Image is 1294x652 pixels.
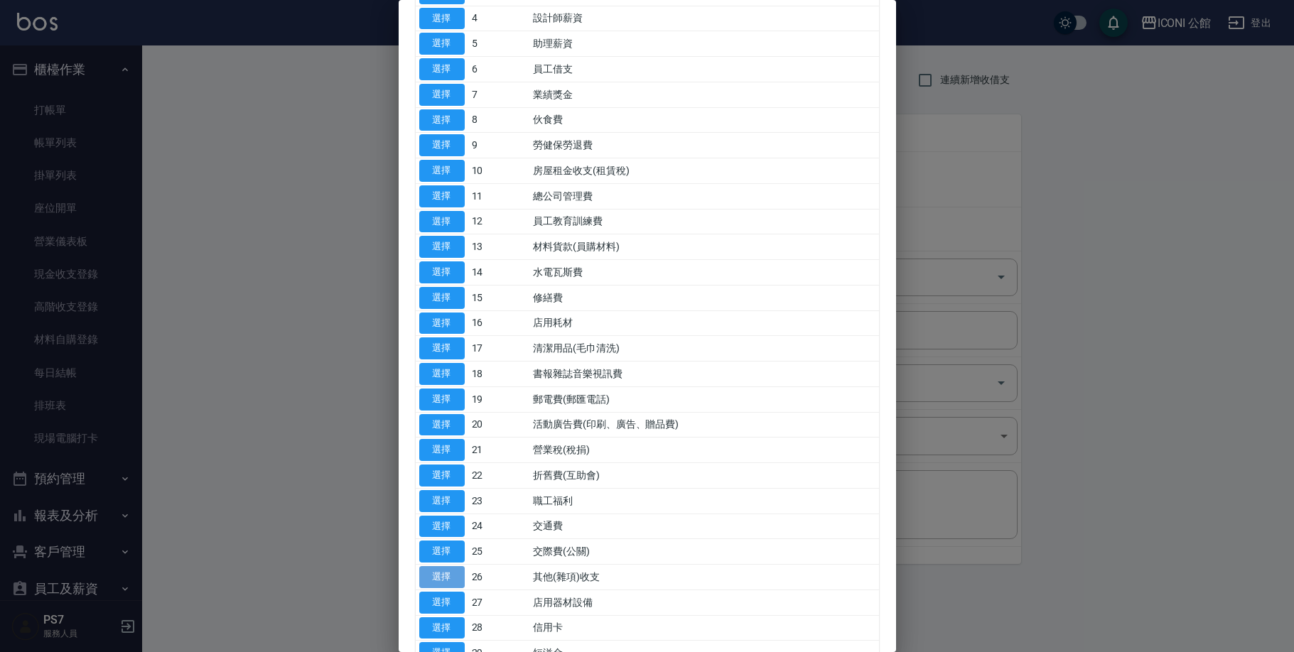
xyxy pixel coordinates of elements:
[529,158,878,184] td: 房屋租金收支(租賃稅)
[529,260,878,286] td: 水電瓦斯費
[468,6,530,31] td: 4
[529,6,878,31] td: 設計師薪資
[419,313,465,335] button: 選擇
[468,514,530,539] td: 24
[419,185,465,207] button: 選擇
[419,439,465,461] button: 選擇
[468,463,530,489] td: 22
[468,183,530,209] td: 11
[529,412,878,438] td: 活動廣告費(印刷、廣告、贈品費)
[468,234,530,260] td: 13
[419,540,465,563] button: 選擇
[419,464,465,487] button: 選擇
[529,589,878,615] td: 店用器材設備
[529,362,878,387] td: 書報雜誌音樂視訊費
[468,615,530,641] td: 28
[419,592,465,614] button: 選擇
[468,589,530,615] td: 27
[419,287,465,309] button: 選擇
[529,615,878,641] td: 信用卡
[419,134,465,156] button: 選擇
[529,539,878,565] td: 交際費(公關)
[419,58,465,80] button: 選擇
[419,211,465,233] button: 選擇
[468,158,530,184] td: 10
[529,285,878,310] td: 修繕費
[419,160,465,182] button: 選擇
[419,8,465,30] button: 選擇
[468,539,530,565] td: 25
[529,565,878,590] td: 其他(雜項)收支
[419,337,465,359] button: 選擇
[529,183,878,209] td: 總公司管理費
[419,261,465,283] button: 選擇
[419,33,465,55] button: 選擇
[468,209,530,234] td: 12
[468,57,530,82] td: 6
[529,82,878,107] td: 業績獎金
[529,488,878,514] td: 職工福利
[529,310,878,336] td: 店用耗材
[529,209,878,234] td: 員工教育訓練費
[468,82,530,107] td: 7
[529,336,878,362] td: 清潔用品(毛巾清洗)
[529,514,878,539] td: 交通費
[468,310,530,336] td: 16
[419,84,465,106] button: 選擇
[468,488,530,514] td: 23
[529,57,878,82] td: 員工借支
[468,336,530,362] td: 17
[529,107,878,133] td: 伙食費
[529,31,878,57] td: 助理薪資
[468,31,530,57] td: 5
[419,516,465,538] button: 選擇
[419,414,465,436] button: 選擇
[529,234,878,260] td: 材料貨款(員購材料)
[419,617,465,639] button: 選擇
[529,133,878,158] td: 勞健保勞退費
[468,362,530,387] td: 18
[529,386,878,412] td: 郵電費(郵匯電話)
[419,236,465,258] button: 選擇
[468,133,530,158] td: 9
[468,107,530,133] td: 8
[419,363,465,385] button: 選擇
[468,565,530,590] td: 26
[419,490,465,512] button: 選擇
[419,389,465,411] button: 選擇
[529,463,878,489] td: 折舊費(互助會)
[468,412,530,438] td: 20
[468,386,530,412] td: 19
[529,438,878,463] td: 營業稅(稅捐)
[468,260,530,286] td: 14
[468,285,530,310] td: 15
[419,109,465,131] button: 選擇
[419,566,465,588] button: 選擇
[468,438,530,463] td: 21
